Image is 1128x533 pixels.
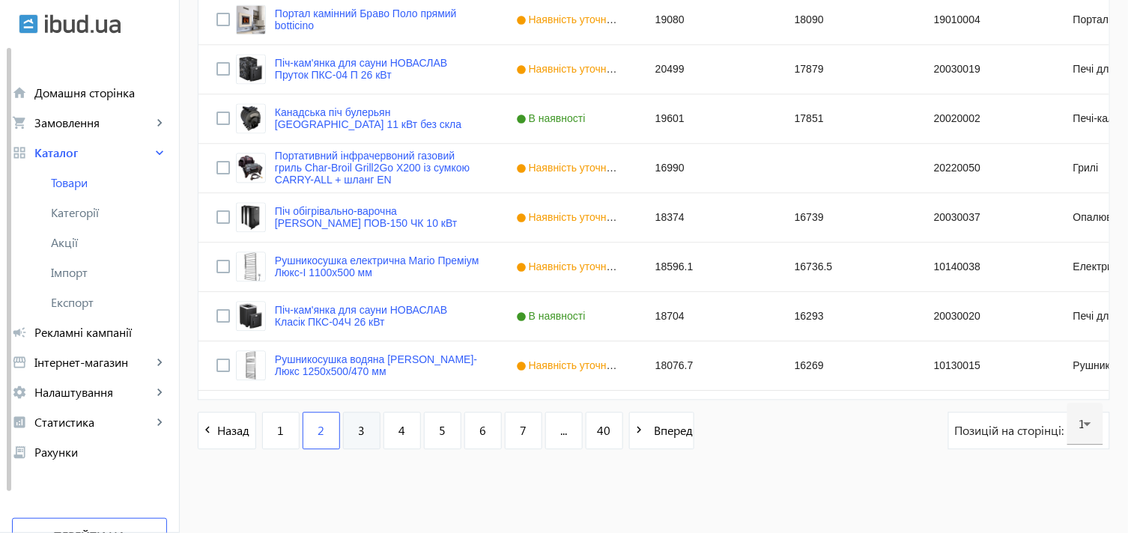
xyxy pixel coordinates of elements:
div: 20030019 [916,45,1055,94]
mat-icon: settings [12,385,27,400]
mat-icon: keyboard_arrow_right [152,385,167,400]
mat-icon: grid_view [12,145,27,160]
span: Товари [51,175,167,190]
span: Наявність уточнюйте [516,63,634,75]
span: Наявність уточнюйте [516,359,634,371]
span: Вперед [649,422,694,439]
div: 20220050 [916,144,1055,192]
button: Назад [198,412,256,449]
span: Позицій на сторінці: [955,422,1067,439]
span: Замовлення [34,115,152,130]
mat-icon: navigate_before [198,421,217,439]
div: 20030037 [916,193,1055,242]
span: Рахунки [34,445,167,460]
a: Канадська піч булерьян [GEOGRAPHIC_DATA] 11 кВт без скла [275,106,480,130]
a: Портативний інфрачервоний газовий гриль Char-Broil Grill2Go X200 із сумкою CARRY-ALL + шланг EN [275,150,480,186]
span: 4 [398,422,405,439]
span: Імпорт [51,265,167,280]
span: В наявності [516,310,589,322]
span: Каталог [34,145,152,160]
span: ... [560,422,567,439]
span: Назад [217,422,255,439]
span: Наявність уточнюйте [516,13,634,25]
mat-icon: keyboard_arrow_right [152,115,167,130]
mat-icon: home [12,85,27,100]
span: 3 [358,422,365,439]
mat-icon: shopping_cart [12,115,27,130]
div: 16990 [637,144,777,192]
span: 1 [277,422,284,439]
span: 5 [439,422,446,439]
span: Наявність уточнюйте [516,261,634,272]
span: Наявність уточнюйте [516,162,634,174]
div: 20020002 [916,94,1055,143]
mat-icon: keyboard_arrow_right [152,145,167,160]
span: Рекламні кампанії [34,325,167,340]
span: Експорт [51,295,167,310]
img: ibud.svg [19,14,38,34]
span: Інтернет-магазин [34,355,152,370]
div: 18076.7 [637,341,777,390]
div: 16293 [777,292,916,341]
div: 18704 [637,292,777,341]
mat-icon: receipt_long [12,445,27,460]
mat-icon: analytics [12,415,27,430]
span: 2 [318,422,324,439]
a: Портал камінний Браво Поло прямий botticino [275,7,480,31]
button: Вперед [629,412,694,449]
a: Піч-кам'янка для сауни НОВАСЛАВ Пруток ПКС-04 П 26 кВт [275,57,480,81]
div: 19601 [637,94,777,143]
span: 40 [598,422,611,439]
span: Налаштування [34,385,152,400]
div: 16269 [777,341,916,390]
span: Категорії [51,205,167,220]
span: Наявність уточнюйте [516,211,634,223]
div: 20499 [637,45,777,94]
div: 16739 [777,193,916,242]
span: Домашня сторінка [34,85,167,100]
span: 7 [520,422,527,439]
div: 10140038 [916,243,1055,291]
mat-icon: campaign [12,325,27,340]
div: 17879 [777,45,916,94]
span: Статистика [34,415,152,430]
mat-icon: keyboard_arrow_right [152,355,167,370]
mat-icon: storefront [12,355,27,370]
a: Рушникосушка електрична Mario Преміум Люкс-I 1100х500 мм [275,255,480,278]
span: В наявності [516,112,589,124]
mat-icon: navigate_next [630,421,649,439]
div: 20030020 [916,292,1055,341]
a: Піч-кам'янка для сауни НОВАСЛАВ Класік ПКС-04Ч 26 кВт [275,304,480,328]
mat-icon: keyboard_arrow_right [152,415,167,430]
div: 10130015 [916,341,1055,390]
img: ibud_text.svg [45,14,121,34]
div: 16736.5 [777,243,916,291]
div: 18374 [637,193,777,242]
span: 6 [479,422,486,439]
div: 17851 [777,94,916,143]
span: Акції [51,235,167,250]
a: Піч обігрівально-варочна [PERSON_NAME] ПОВ-150 ЧК 10 кВт [275,205,480,229]
div: 18596.1 [637,243,777,291]
a: Рушникосушка водяна [PERSON_NAME]-Люкс 1250х500/470 мм [275,353,480,377]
